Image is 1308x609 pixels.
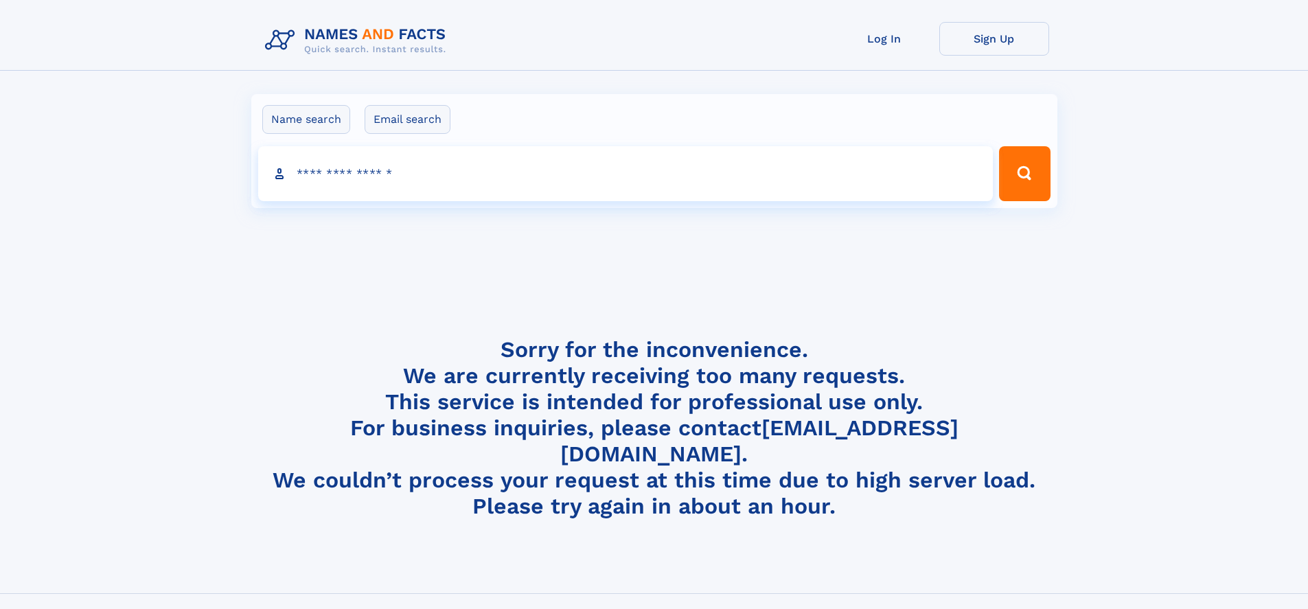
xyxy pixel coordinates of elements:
[260,22,457,59] img: Logo Names and Facts
[999,146,1050,201] button: Search Button
[262,105,350,134] label: Name search
[260,336,1049,520] h4: Sorry for the inconvenience. We are currently receiving too many requests. This service is intend...
[939,22,1049,56] a: Sign Up
[258,146,994,201] input: search input
[560,415,959,467] a: [EMAIL_ADDRESS][DOMAIN_NAME]
[365,105,450,134] label: Email search
[829,22,939,56] a: Log In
